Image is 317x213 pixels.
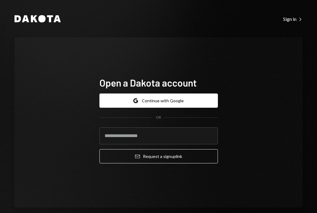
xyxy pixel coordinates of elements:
[156,115,161,120] div: OR
[283,15,302,22] a: Sign in
[99,93,218,108] button: Continue with Google
[283,16,302,22] div: Sign in
[99,149,218,163] button: Request a signuplink
[99,77,218,89] h1: Open a Dakota account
